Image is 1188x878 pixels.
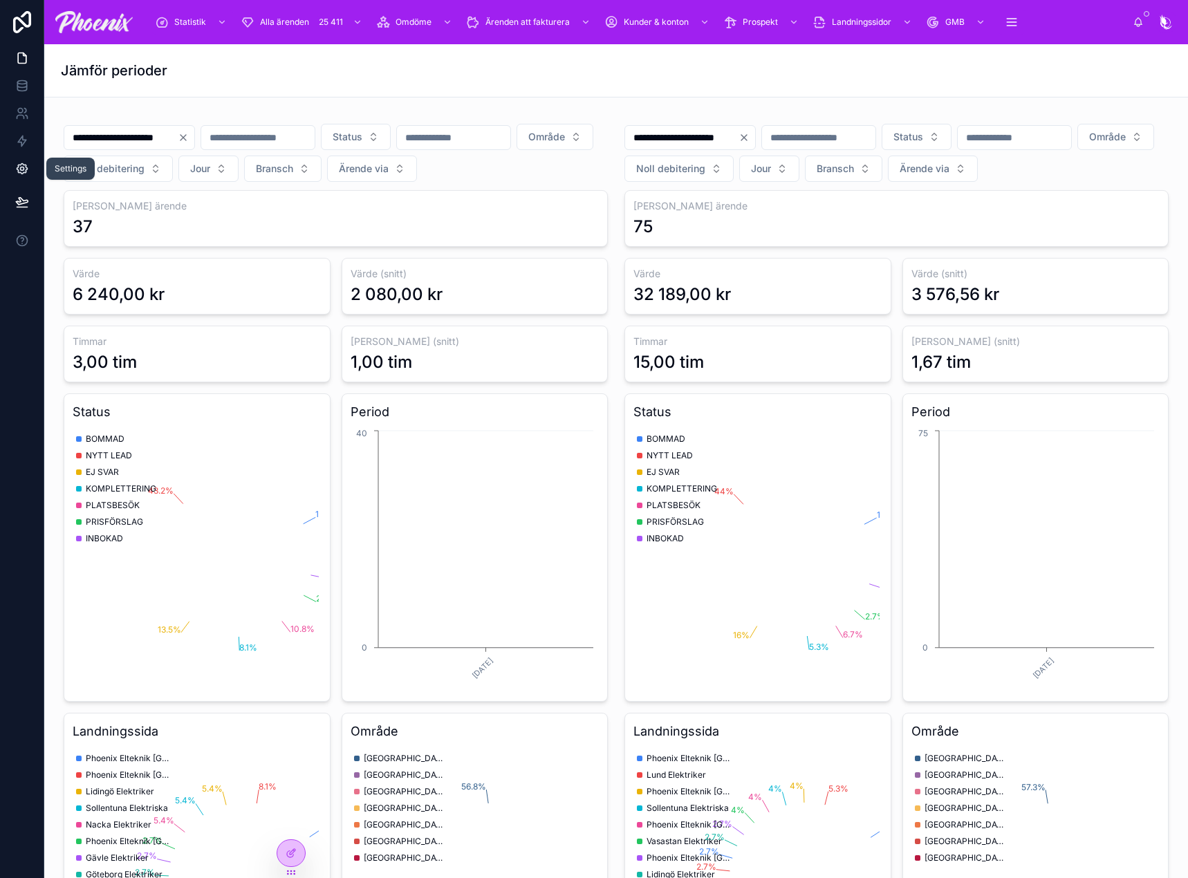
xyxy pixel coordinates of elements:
[321,124,391,150] button: Select Button
[364,836,447,847] span: [GEOGRAPHIC_DATA]
[647,836,722,847] span: Vasastan Elektriker
[714,486,734,496] tspan: 44%
[911,335,1160,348] h3: [PERSON_NAME] (snitt)
[633,199,1160,213] h3: [PERSON_NAME] ärende
[236,10,369,35] a: Alla ärenden25 411
[202,783,223,794] tspan: 5.4%
[315,509,339,519] tspan: 16.2%
[647,500,700,511] span: PLATSBESÖK
[73,427,322,693] div: chart
[178,132,194,143] button: Clear
[485,17,570,28] span: Ärenden att fakturera
[339,162,389,176] span: Ärende via
[647,753,730,764] span: Phoenix Elteknik [GEOGRAPHIC_DATA]
[151,10,234,35] a: Statistik
[55,11,133,33] img: App logo
[633,216,653,238] div: 75
[712,819,732,829] tspan: 2.7%
[647,852,730,863] span: Phoenix Elteknik [GEOGRAPHIC_DATA]
[333,130,362,144] span: Status
[882,124,952,150] button: Select Button
[743,17,778,28] span: Prospekt
[731,805,745,815] tspan: 4%
[832,17,891,28] span: Landningssidor
[843,629,863,639] tspan: 6.7%
[86,500,140,511] span: PLATSBESÖK
[351,722,600,741] h3: Område
[647,516,704,527] span: PRISFÖRSLAG
[364,786,447,797] span: [GEOGRAPHIC_DATA]
[86,753,169,764] span: Phoenix Elteknik [GEOGRAPHIC_DATA]
[351,351,412,373] div: 1,00 tim
[600,10,716,35] a: Kunder & konton
[86,433,124,445] span: BOMMAD
[624,17,689,28] span: Kunder & konton
[633,351,704,373] div: 15,00 tim
[462,10,597,35] a: Ärenden att fakturera
[290,624,315,634] tspan: 10.8%
[86,819,151,830] span: Nacka Elektriker
[922,10,992,35] a: GMB
[144,7,1133,37] div: scrollable content
[647,467,680,478] span: EJ SVAR
[73,283,165,306] div: 6 240,00 kr
[647,769,706,781] span: Lund Elektriker
[64,156,173,182] button: Select Button
[351,267,600,281] h3: Värde (snitt)
[633,427,882,693] div: chart
[633,402,882,422] h3: Status
[900,162,949,176] span: Ärende via
[396,17,431,28] span: Omdöme
[364,769,447,781] span: [GEOGRAPHIC_DATA]
[911,402,1160,422] h3: Period
[768,783,782,794] tspan: 4%
[86,769,169,781] span: Phoenix Elteknik [GEOGRAPHIC_DATA]
[925,753,1008,764] span: [GEOGRAPHIC_DATA]
[633,267,882,281] h3: Värde
[259,781,277,792] tspan: 8.1%
[911,427,1160,693] div: chart
[315,14,347,30] div: 25 411
[86,533,123,544] span: INBOKAD
[351,283,443,306] div: 2 080,00 kr
[925,836,1008,847] span: [GEOGRAPHIC_DATA]
[647,450,693,461] span: NYTT LEAD
[364,852,447,863] span: [GEOGRAPHIC_DATA]
[751,162,771,176] span: Jour
[61,61,167,80] h1: Jämför perioder
[364,753,447,764] span: [GEOGRAPHIC_DATA]
[73,335,322,348] h3: Timmar
[1021,782,1046,792] tspan: 57.3%
[647,533,684,544] span: INBOKAD
[244,156,322,182] button: Select Button
[1089,130,1126,144] span: Område
[86,450,132,461] span: NYTT LEAD
[647,819,730,830] span: Phoenix Elteknik [GEOGRAPHIC_DATA]
[356,428,367,438] tspan: 40
[748,792,762,802] tspan: 4%
[256,162,293,176] span: Bransch
[86,467,119,478] span: EJ SVAR
[647,483,717,494] span: KOMPLETTERING
[633,722,882,741] h3: Landningssida
[809,642,829,652] tspan: 5.3%
[805,156,882,182] button: Select Button
[158,624,181,635] tspan: 13.5%
[175,795,196,805] tspan: 5.4%
[148,485,174,496] tspan: 43.2%
[364,803,447,814] span: [GEOGRAPHIC_DATA]
[86,852,149,863] span: Gävle Elektriker
[945,17,965,28] span: GMB
[73,199,599,213] h3: [PERSON_NAME] ärende
[86,836,169,847] span: Phoenix Elteknik [GEOGRAPHIC_DATA]
[739,132,755,143] button: Clear
[1030,655,1055,680] text: [DATE]
[362,642,367,653] tspan: 0
[647,433,685,445] span: BOMMAD
[893,130,923,144] span: Status
[647,786,730,797] span: Phoenix Elteknik [GEOGRAPHIC_DATA]
[925,803,1008,814] span: [GEOGRAPHIC_DATA]
[351,427,600,693] div: chart
[647,803,729,814] span: Sollentuna Elektriska
[351,335,600,348] h3: [PERSON_NAME] (snitt)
